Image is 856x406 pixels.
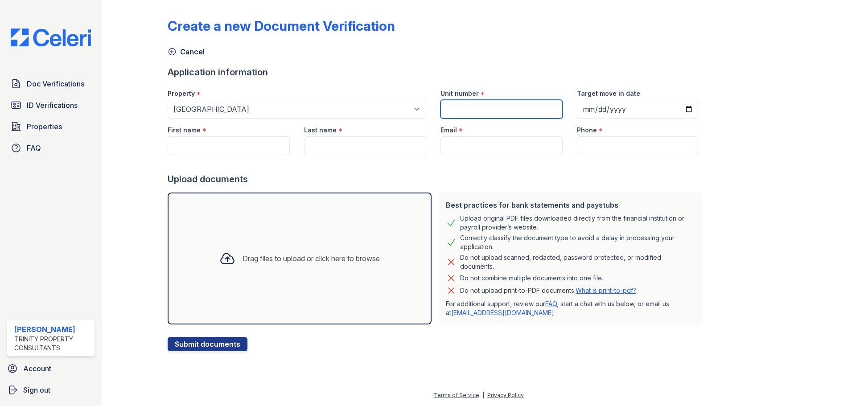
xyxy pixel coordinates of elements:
label: Target move in date [577,89,640,98]
div: Create a new Document Verification [168,18,395,34]
a: Properties [7,118,95,135]
p: Do not upload print-to-PDF documents. [460,286,636,295]
label: Phone [577,126,597,135]
span: FAQ [27,143,41,153]
span: ID Verifications [27,100,78,111]
img: CE_Logo_Blue-a8612792a0a2168367f1c8372b55b34899dd931a85d93a1a3d3e32e68fde9ad4.png [4,29,98,46]
span: Sign out [23,385,50,395]
div: Trinity Property Consultants [14,335,91,353]
div: Drag files to upload or click here to browse [243,253,380,264]
button: Submit documents [168,337,247,351]
label: Unit number [440,89,479,98]
span: Doc Verifications [27,78,84,89]
a: FAQ [545,300,557,308]
label: Last name [304,126,337,135]
div: Best practices for bank statements and paystubs [446,200,695,210]
a: Account [4,360,98,377]
a: Sign out [4,381,98,399]
div: Upload original PDF files downloaded directly from the financial institution or payroll provider’... [460,214,695,232]
a: Terms of Service [434,392,479,398]
a: Privacy Policy [487,392,524,398]
a: Cancel [168,46,205,57]
span: Account [23,363,51,374]
a: Doc Verifications [7,75,95,93]
div: [PERSON_NAME] [14,324,91,335]
a: ID Verifications [7,96,95,114]
div: Correctly classify the document type to avoid a delay in processing your application. [460,234,695,251]
div: | [482,392,484,398]
div: Upload documents [168,173,706,185]
div: Do not upload scanned, redacted, password protected, or modified documents. [460,253,695,271]
a: What is print-to-pdf? [576,287,636,294]
a: FAQ [7,139,95,157]
span: Properties [27,121,62,132]
div: Do not combine multiple documents into one file. [460,273,603,283]
label: Email [440,126,457,135]
div: Application information [168,66,706,78]
p: For additional support, review our , start a chat with us below, or email us at [446,299,695,317]
a: [EMAIL_ADDRESS][DOMAIN_NAME] [451,309,554,316]
label: Property [168,89,195,98]
label: First name [168,126,201,135]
